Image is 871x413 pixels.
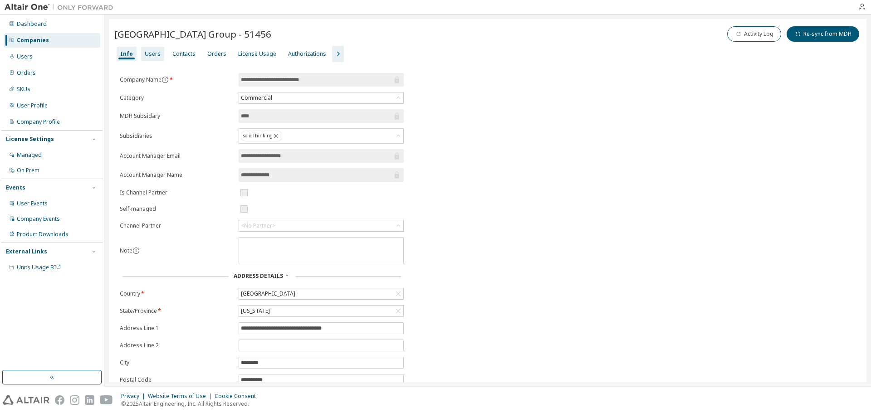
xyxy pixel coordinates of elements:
img: youtube.svg [100,395,113,405]
div: Dashboard [17,20,47,28]
button: Re-sync from MDH [787,26,859,42]
div: On Prem [17,167,39,174]
div: User Events [17,200,48,207]
span: Address Details [234,272,283,280]
label: City [120,359,233,366]
label: Account Manager Email [120,152,233,160]
div: Users [17,53,33,60]
label: State/Province [120,307,233,315]
div: [GEOGRAPHIC_DATA] [239,288,403,299]
div: Privacy [121,393,148,400]
label: Account Manager Name [120,171,233,179]
div: [US_STATE] [239,306,403,316]
div: Contacts [172,50,196,58]
button: information [132,247,140,254]
label: Company Name [120,76,233,83]
label: Self-managed [120,205,233,213]
div: solidThinking [239,129,403,143]
label: Is Channel Partner [120,189,233,196]
div: Managed [17,151,42,159]
div: Website Terms of Use [148,393,215,400]
div: Commercial [239,92,403,103]
div: Commercial [240,93,274,103]
img: instagram.svg [70,395,79,405]
div: Company Events [17,215,60,223]
div: Companies [17,37,49,44]
label: Channel Partner [120,222,233,229]
div: Authorizations [288,50,326,58]
span: [GEOGRAPHIC_DATA] Group - 51456 [114,28,271,40]
label: Address Line 2 [120,342,233,349]
div: solidThinking [241,131,282,141]
div: Orders [17,69,36,77]
p: © 2025 Altair Engineering, Inc. All Rights Reserved. [121,400,261,408]
div: [US_STATE] [240,306,271,316]
label: MDH Subsidary [120,112,233,120]
div: License Usage [238,50,276,58]
div: External Links [6,248,47,255]
label: Category [120,94,233,102]
div: <No Partner> [241,222,275,229]
img: altair_logo.svg [3,395,49,405]
span: Units Usage BI [17,263,61,271]
div: [GEOGRAPHIC_DATA] [240,289,297,299]
div: Events [6,184,25,191]
div: Info [120,50,133,58]
div: Orders [207,50,226,58]
img: facebook.svg [55,395,64,405]
div: Users [145,50,161,58]
div: SKUs [17,86,30,93]
label: Postal Code [120,376,233,384]
div: License Settings [6,136,54,143]
img: Altair One [5,3,118,12]
label: Subsidiaries [120,132,233,140]
div: Cookie Consent [215,393,261,400]
div: Company Profile [17,118,60,126]
div: User Profile [17,102,48,109]
label: Country [120,290,233,297]
div: Product Downloads [17,231,69,238]
div: <No Partner> [239,220,403,231]
button: Activity Log [727,26,781,42]
label: Address Line 1 [120,325,233,332]
button: information [161,76,169,83]
label: Note [120,247,132,254]
img: linkedin.svg [85,395,94,405]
